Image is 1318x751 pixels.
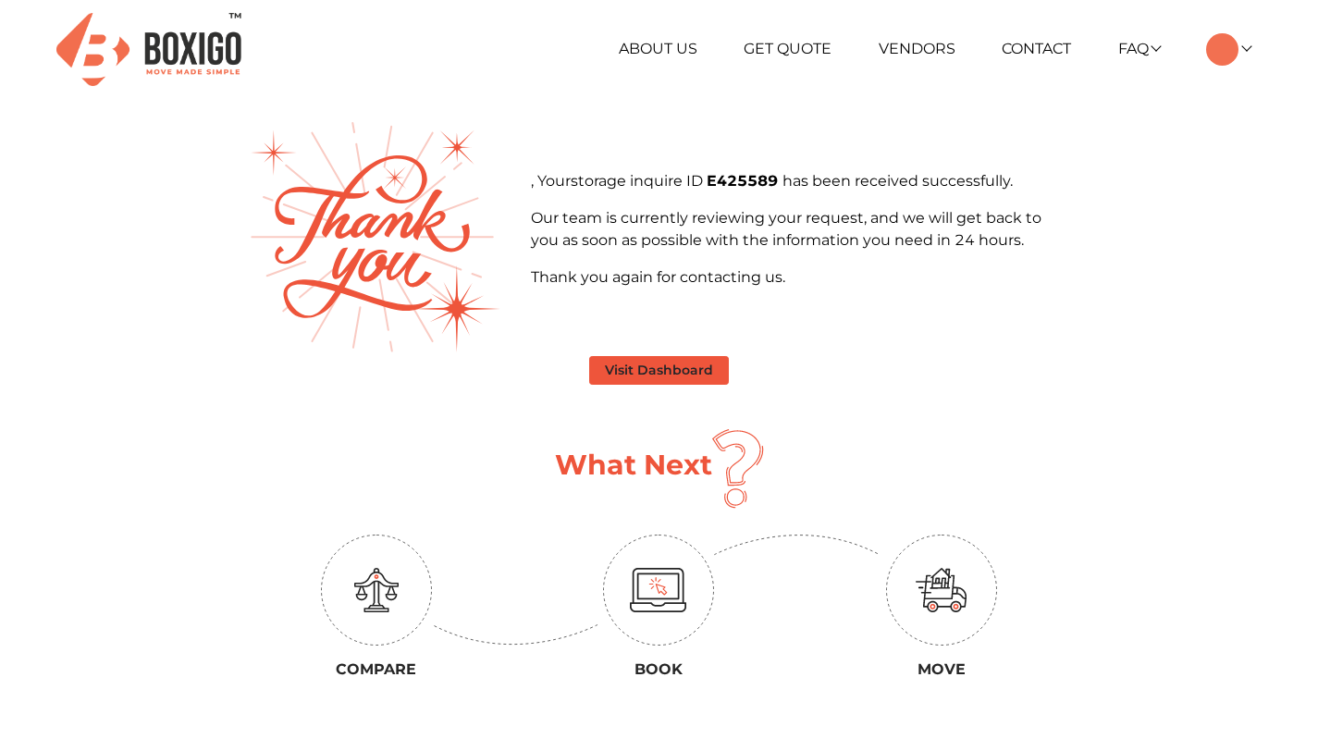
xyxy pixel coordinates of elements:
[630,568,687,612] img: monitor
[249,660,504,678] h3: Compare
[532,660,787,678] h3: Book
[603,535,714,646] img: circle
[354,568,399,612] img: education
[744,40,831,57] a: Get Quote
[712,429,764,509] img: question
[619,40,697,57] a: About Us
[714,535,881,556] img: down
[531,207,1069,252] p: Our team is currently reviewing your request, and we will get back to you as soon as possible wit...
[571,172,630,190] span: storage
[814,660,1069,678] h3: Move
[432,624,598,646] img: up
[531,170,1069,192] p: , Your inquire ID has been received successfully.
[886,535,997,646] img: circle
[879,40,955,57] a: Vendors
[589,356,729,385] button: Visit Dashboard
[251,122,500,352] img: thank-you
[555,449,712,482] h1: What Next
[531,266,1069,289] p: Thank you again for contacting us.
[1118,40,1160,57] a: FAQ
[56,13,241,86] img: Boxigo
[1002,40,1071,57] a: Contact
[321,535,432,646] img: circle
[916,568,967,612] img: move
[707,172,782,190] b: E425589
